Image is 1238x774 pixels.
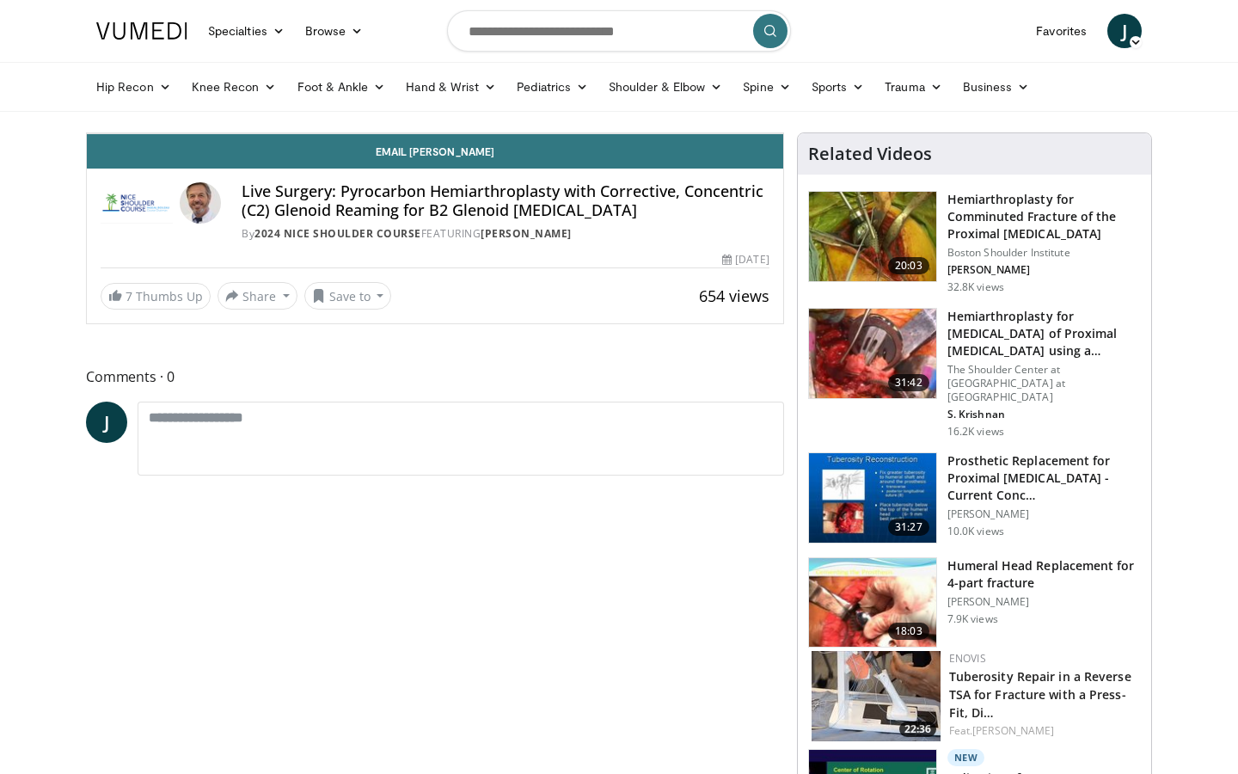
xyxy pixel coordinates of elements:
span: 31:42 [888,374,929,391]
a: 31:42 Hemiarthroplasty for [MEDICAL_DATA] of Proximal [MEDICAL_DATA] using a Minimally… The Shoul... [808,308,1141,439]
span: 654 views [699,286,769,306]
img: 1025129_3.png.150x105_q85_crop-smart_upscale.jpg [809,558,936,648]
span: 18:03 [888,623,929,640]
a: Enovis [949,651,986,666]
a: J [86,402,127,443]
p: S. Krishnan [947,408,1141,421]
img: 38479_0000_3.png.150x105_q85_crop-smart_upscale.jpg [809,309,936,398]
a: J [1107,14,1142,48]
div: Feat. [949,723,1137,739]
a: Sports [801,70,875,104]
a: 7 Thumbs Up [101,283,211,310]
button: Save to [304,282,392,310]
a: Knee Recon [181,70,287,104]
input: Search topics, interventions [447,10,791,52]
a: Hip Recon [86,70,181,104]
p: New [947,749,985,766]
div: [DATE] [722,252,769,267]
img: VuMedi Logo [96,22,187,40]
a: Foot & Ankle [287,70,396,104]
p: [PERSON_NAME] [947,595,1141,609]
a: 20:03 Hemiarthroplasty for Comminuted Fracture of the Proximal [MEDICAL_DATA] Boston Shoulder Ins... [808,191,1141,294]
a: 31:27 Prosthetic Replacement for Proximal [MEDICAL_DATA] - Current Conc… [PERSON_NAME] 10.0K views [808,452,1141,544]
span: 31:27 [888,519,929,536]
a: Pediatrics [506,70,598,104]
a: Business [953,70,1040,104]
h3: Humeral Head Replacement for 4-part fracture [947,557,1141,592]
img: Avatar [180,182,221,224]
span: 20:03 [888,257,929,274]
a: Browse [295,14,374,48]
span: 22:36 [899,722,936,737]
img: 2024 Nice Shoulder Course [101,182,173,224]
p: 32.8K views [947,280,1004,294]
a: [PERSON_NAME] [972,723,1054,738]
span: Comments 0 [86,365,784,388]
p: Boston Shoulder Institute [947,246,1141,260]
a: Spine [732,70,800,104]
p: The Shoulder Center at [GEOGRAPHIC_DATA] at [GEOGRAPHIC_DATA] [947,363,1141,404]
img: 10442_3.png.150x105_q85_crop-smart_upscale.jpg [809,192,936,281]
a: 22:36 [812,651,941,741]
h3: Hemiarthroplasty for [MEDICAL_DATA] of Proximal [MEDICAL_DATA] using a Minimally… [947,308,1141,359]
a: Shoulder & Elbow [598,70,732,104]
a: Hand & Wrist [395,70,506,104]
a: Specialties [198,14,295,48]
a: [PERSON_NAME] [481,226,572,241]
span: 7 [126,288,132,304]
p: [PERSON_NAME] [947,507,1141,521]
h4: Live Surgery: Pyrocarbon Hemiarthroplasty with Corrective, Concentric (C2) Glenoid Reaming for B2... [242,182,769,219]
h4: Related Videos [808,144,932,164]
video-js: Video Player [87,133,783,134]
div: By FEATURING [242,226,769,242]
h3: Hemiarthroplasty for Comminuted Fracture of the Proximal [MEDICAL_DATA] [947,191,1141,243]
p: 16.2K views [947,425,1004,439]
p: [PERSON_NAME] [947,263,1141,277]
h3: Prosthetic Replacement for Proximal [MEDICAL_DATA] - Current Conc… [947,452,1141,504]
button: Share [218,282,297,310]
img: 147057b3-d81f-48d8-a973-e07eca66ab94.150x105_q85_crop-smart_upscale.jpg [812,651,941,741]
a: 2024 Nice Shoulder Course [254,226,421,241]
p: 7.9K views [947,612,998,626]
a: Email [PERSON_NAME] [87,134,783,169]
a: Trauma [874,70,953,104]
p: 10.0K views [947,525,1004,538]
a: Favorites [1026,14,1097,48]
a: 18:03 Humeral Head Replacement for 4-part fracture [PERSON_NAME] 7.9K views [808,557,1141,648]
a: Tuberosity Repair in a Reverse TSA for Fracture with a Press-Fit, Di… [949,668,1131,721]
img: 343a2c1c-069f-44e5-a763-73595c3f20d9.150x105_q85_crop-smart_upscale.jpg [809,453,936,543]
